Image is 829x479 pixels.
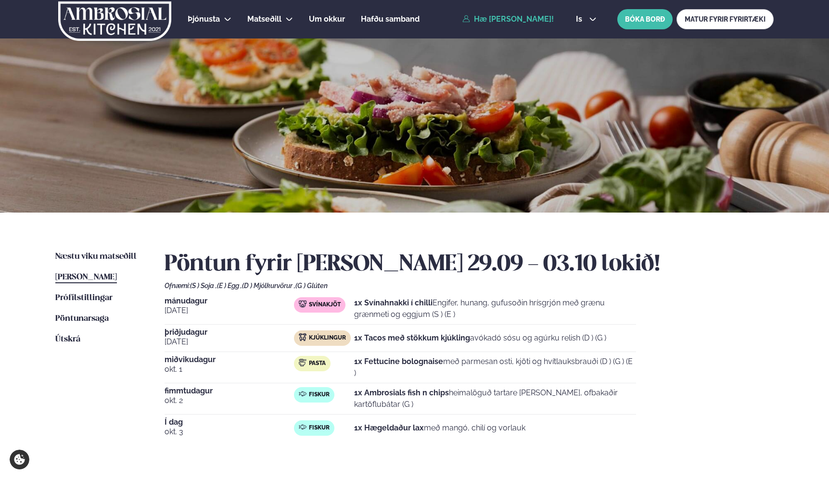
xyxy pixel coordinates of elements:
[309,301,341,309] span: Svínakjöt
[55,313,109,325] a: Pöntunarsaga
[309,334,346,342] span: Kjúklingur
[165,426,294,438] span: okt. 3
[299,390,306,398] img: fish.svg
[190,282,217,290] span: (S ) Soja ,
[165,356,294,364] span: miðvikudagur
[55,335,80,343] span: Útskrá
[247,13,281,25] a: Matseðill
[354,297,636,320] p: Engifer, hunang, gufusoðin hrísgrjón með grænu grænmeti og eggjum (S ) (E )
[165,305,294,316] span: [DATE]
[295,282,328,290] span: (G ) Glúten
[299,423,306,431] img: fish.svg
[576,15,585,23] span: is
[299,359,306,366] img: pasta.svg
[354,357,443,366] strong: 1x Fettucine bolognaise
[309,14,345,24] span: Um okkur
[165,251,774,278] h2: Pöntun fyrir [PERSON_NAME] 29.09 - 03.10 lokið!
[165,387,294,395] span: fimmtudagur
[676,9,774,29] a: MATUR FYRIR FYRIRTÆKI
[617,9,673,29] button: BÓKA BORÐ
[57,1,172,41] img: logo
[55,252,137,261] span: Næstu viku matseðill
[165,364,294,375] span: okt. 1
[309,424,330,432] span: Fiskur
[354,298,433,307] strong: 1x Svínahnakki í chilli
[188,14,220,24] span: Þjónusta
[354,332,606,344] p: avókadó sósu og agúrku relish (D ) (G )
[354,423,424,432] strong: 1x Hægeldaður lax
[55,315,109,323] span: Pöntunarsaga
[309,360,326,367] span: Pasta
[309,13,345,25] a: Um okkur
[55,273,117,281] span: [PERSON_NAME]
[354,388,449,397] strong: 1x Ambrosials fish n chips
[55,334,80,345] a: Útskrá
[55,251,137,263] a: Næstu viku matseðill
[10,450,29,469] a: Cookie settings
[55,294,113,302] span: Prófílstillingar
[299,300,306,308] img: pork.svg
[361,14,420,24] span: Hafðu samband
[242,282,295,290] span: (D ) Mjólkurvörur ,
[462,15,554,24] a: Hæ [PERSON_NAME]!
[165,282,774,290] div: Ofnæmi:
[188,13,220,25] a: Þjónusta
[55,292,113,304] a: Prófílstillingar
[354,356,636,379] p: með parmesan osti, kjöti og hvítlauksbrauði (D ) (G ) (E )
[165,418,294,426] span: Í dag
[354,333,470,342] strong: 1x Tacos með stökkum kjúkling
[165,328,294,336] span: þriðjudagur
[309,391,330,399] span: Fiskur
[354,387,636,410] p: heimalöguð tartare [PERSON_NAME], ofbakaðir kartöflubátar (G )
[247,14,281,24] span: Matseðill
[299,333,306,341] img: chicken.svg
[165,336,294,348] span: [DATE]
[568,15,604,23] button: is
[217,282,242,290] span: (E ) Egg ,
[55,272,117,283] a: [PERSON_NAME]
[361,13,420,25] a: Hafðu samband
[165,395,294,406] span: okt. 2
[165,297,294,305] span: mánudagur
[354,422,525,434] p: með mangó, chilí og vorlauk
